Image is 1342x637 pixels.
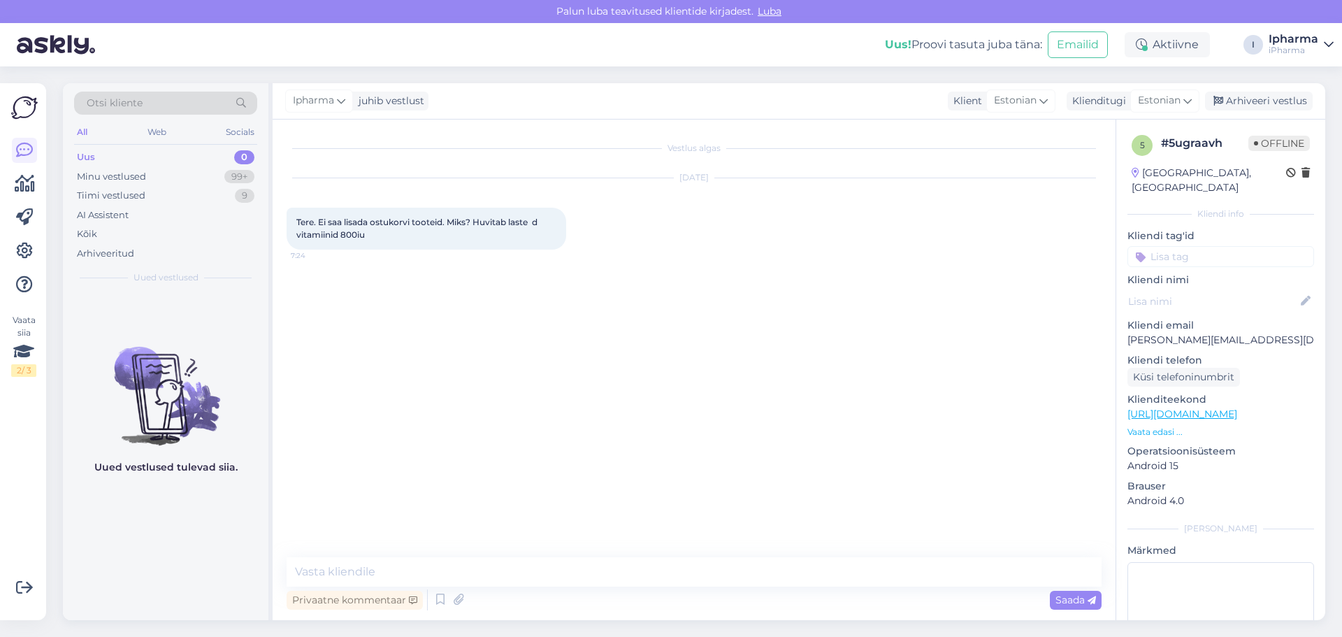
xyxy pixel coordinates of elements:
[1127,479,1314,494] p: Brauser
[87,96,143,110] span: Otsi kliente
[1067,94,1126,108] div: Klienditugi
[1127,208,1314,220] div: Kliendi info
[948,94,982,108] div: Klient
[353,94,424,108] div: juhib vestlust
[885,38,911,51] b: Uus!
[134,271,199,284] span: Uued vestlused
[1127,353,1314,368] p: Kliendi telefon
[1048,31,1108,58] button: Emailid
[1127,392,1314,407] p: Klienditeekond
[1269,34,1318,45] div: Ipharma
[1127,229,1314,243] p: Kliendi tag'id
[291,250,343,261] span: 7:24
[1127,333,1314,348] p: [PERSON_NAME][EMAIL_ADDRESS][DOMAIN_NAME]
[293,93,334,108] span: Ipharma
[77,227,97,241] div: Kõik
[77,208,129,222] div: AI Assistent
[1127,459,1314,473] p: Android 15
[1125,32,1210,57] div: Aktiivne
[224,170,254,184] div: 99+
[11,364,36,377] div: 2 / 3
[1132,166,1286,195] div: [GEOGRAPHIC_DATA], [GEOGRAPHIC_DATA]
[234,150,254,164] div: 0
[994,93,1037,108] span: Estonian
[1269,34,1334,56] a: IpharmaiPharma
[885,36,1042,53] div: Proovi tasuta juba täna:
[287,142,1102,155] div: Vestlus algas
[287,171,1102,184] div: [DATE]
[63,322,268,448] img: No chats
[77,189,145,203] div: Tiimi vestlused
[235,189,254,203] div: 9
[1127,408,1237,420] a: [URL][DOMAIN_NAME]
[74,123,90,141] div: All
[1127,426,1314,438] p: Vaata edasi ...
[1127,444,1314,459] p: Operatsioonisüsteem
[753,5,786,17] span: Luba
[11,314,36,377] div: Vaata siia
[1127,522,1314,535] div: [PERSON_NAME]
[1248,136,1310,151] span: Offline
[1127,318,1314,333] p: Kliendi email
[1243,35,1263,55] div: I
[77,170,146,184] div: Minu vestlused
[145,123,169,141] div: Web
[1161,135,1248,152] div: # 5ugraavh
[223,123,257,141] div: Socials
[1055,594,1096,606] span: Saada
[1138,93,1181,108] span: Estonian
[1127,273,1314,287] p: Kliendi nimi
[296,217,540,240] span: Tere. Ei saa lisada ostukorvi tooteid. Miks? Huvitab laste d vitamiinid 800iu
[1127,246,1314,267] input: Lisa tag
[77,247,134,261] div: Arhiveeritud
[1127,368,1240,387] div: Küsi telefoninumbrit
[1205,92,1313,110] div: Arhiveeri vestlus
[1127,494,1314,508] p: Android 4.0
[77,150,95,164] div: Uus
[94,460,238,475] p: Uued vestlused tulevad siia.
[11,94,38,121] img: Askly Logo
[1269,45,1318,56] div: iPharma
[287,591,423,610] div: Privaatne kommentaar
[1140,140,1145,150] span: 5
[1127,543,1314,558] p: Märkmed
[1128,294,1298,309] input: Lisa nimi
